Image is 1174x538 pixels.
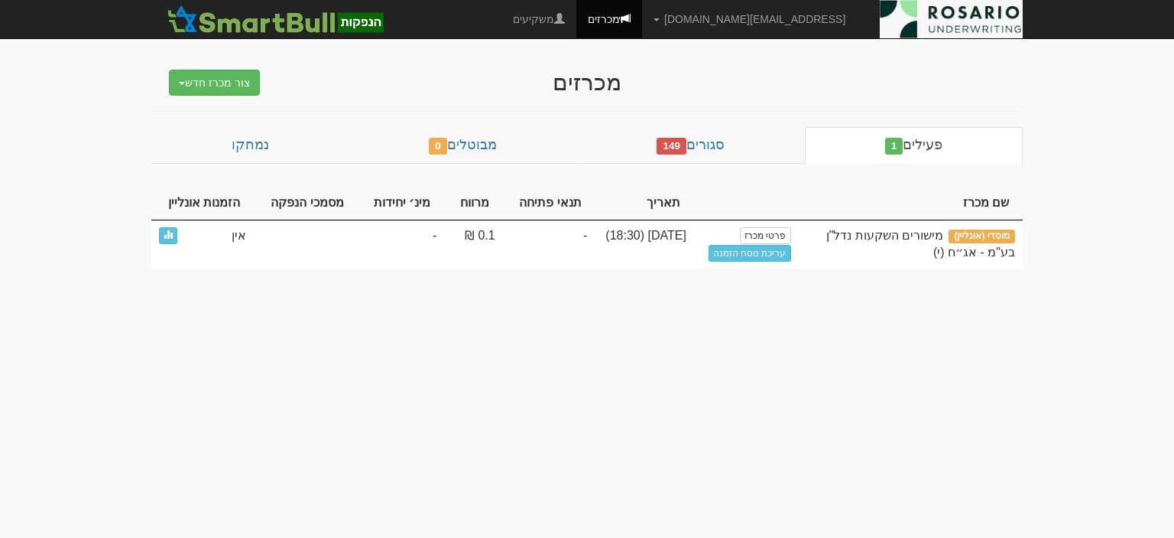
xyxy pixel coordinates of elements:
[805,127,1023,164] a: פעילים
[444,187,502,220] th: מרווח
[577,127,805,164] a: סגורים
[503,220,595,269] td: -
[289,70,885,95] div: מכרזים
[595,220,694,269] td: [DATE] (18:30)
[254,187,357,220] th: מסמכי הנפקה
[444,220,502,269] td: 0.1 ₪
[740,227,790,244] a: פרטי מכרז
[169,70,260,96] button: צור מכרז חדש
[358,220,445,269] td: -
[349,127,576,164] a: מבוטלים
[429,138,447,155] span: 0
[826,229,1015,259] span: מישורים השקעות נדל"ן בע"מ - אג״ח (י)
[232,227,246,245] span: אין
[151,187,254,220] th: הזמנות אונליין
[709,245,791,262] a: עריכת נוסח הזמנה
[595,187,694,220] th: תאריך
[163,4,388,34] img: סמארטבול - מערכת לניהול הנפקות
[151,127,349,164] a: נמחקו
[358,187,445,220] th: מינ׳ יחידות
[885,138,903,155] span: 1
[657,138,686,155] span: 149
[799,187,1023,220] th: שם מכרז
[949,230,1015,243] span: מוסדי (אונליין)
[503,187,595,220] th: תנאי פתיחה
